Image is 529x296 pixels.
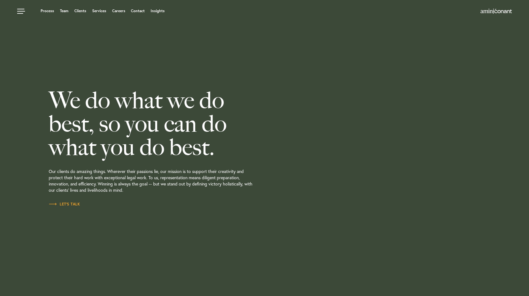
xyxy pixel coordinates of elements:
img: Amini & Conant [481,9,512,14]
a: Clients [74,9,86,13]
a: Team [60,9,68,13]
a: Process [41,9,54,13]
a: Insights [151,9,165,13]
p: Our clients do amazing things. Wherever their passions lie, our mission is to support their creat... [49,159,304,201]
h2: We do what we do best, so you can do what you do best. [49,89,304,159]
a: Careers [112,9,125,13]
a: Services [92,9,106,13]
a: Let’s Talk [49,201,80,207]
a: Contact [131,9,145,13]
span: Let’s Talk [49,202,80,206]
